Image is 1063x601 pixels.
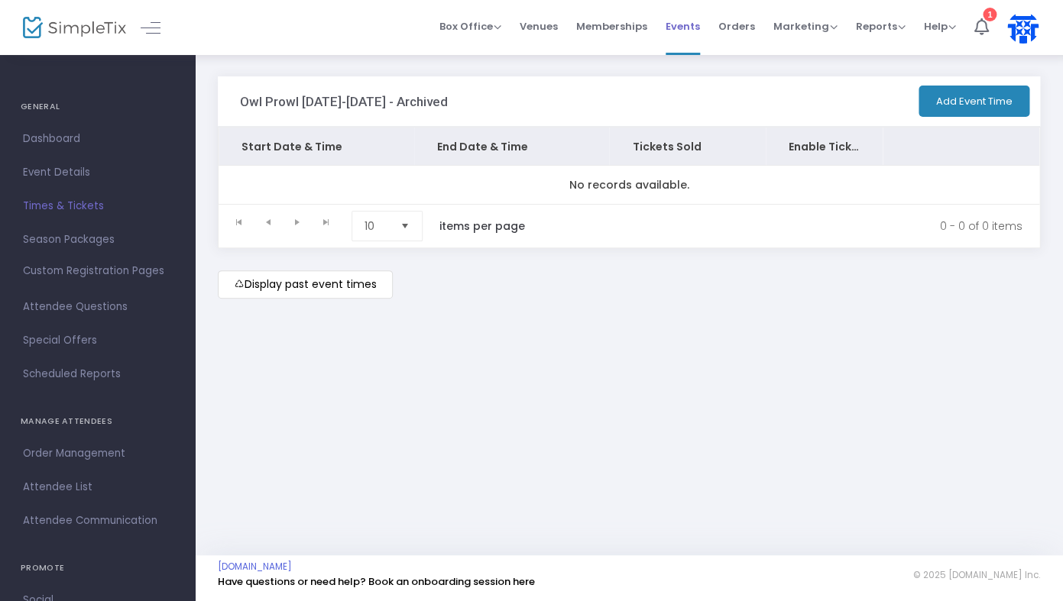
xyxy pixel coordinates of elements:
[773,19,838,34] span: Marketing
[21,553,174,583] h4: PROMOTE
[919,86,1029,117] button: Add Event Time
[21,92,174,122] h4: GENERAL
[718,7,755,46] span: Orders
[609,128,766,166] th: Tickets Sold
[23,129,172,149] span: Dashboard
[666,7,700,46] span: Events
[21,406,174,437] h4: MANAGE ATTENDEES
[218,574,535,589] a: Have questions or need help? Book an onboarding session here
[219,166,1039,204] td: No records available.
[218,270,393,299] m-button: Display past event times
[439,19,501,34] span: Box Office
[924,19,956,34] span: Help
[23,297,172,317] span: Attendee Questions
[219,128,1039,204] div: Data table
[219,128,414,166] th: Start Date & Time
[856,19,906,34] span: Reports
[23,196,172,216] span: Times & Tickets
[23,511,172,531] span: Attendee Communication
[23,477,172,497] span: Attendee List
[913,569,1040,581] span: © 2025 [DOMAIN_NAME] Inc.
[983,8,997,21] div: 1
[394,212,416,241] button: Select
[23,163,172,183] span: Event Details
[23,263,164,279] span: Custom Registration Pages
[23,331,172,351] span: Special Offers
[414,128,610,166] th: End Date & Time
[23,364,172,384] span: Scheduled Reports
[23,444,172,464] span: Order Management
[520,7,558,46] span: Venues
[365,218,388,234] span: 10
[766,128,883,166] th: Enable Ticket Sales
[218,561,292,573] a: [DOMAIN_NAME]
[23,230,172,250] span: Season Packages
[576,7,647,46] span: Memberships
[557,211,1022,241] kendo-pager-info: 0 - 0 of 0 items
[439,218,525,234] label: items per page
[240,94,448,109] h3: Owl Prowl [DATE]-[DATE] - Archived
